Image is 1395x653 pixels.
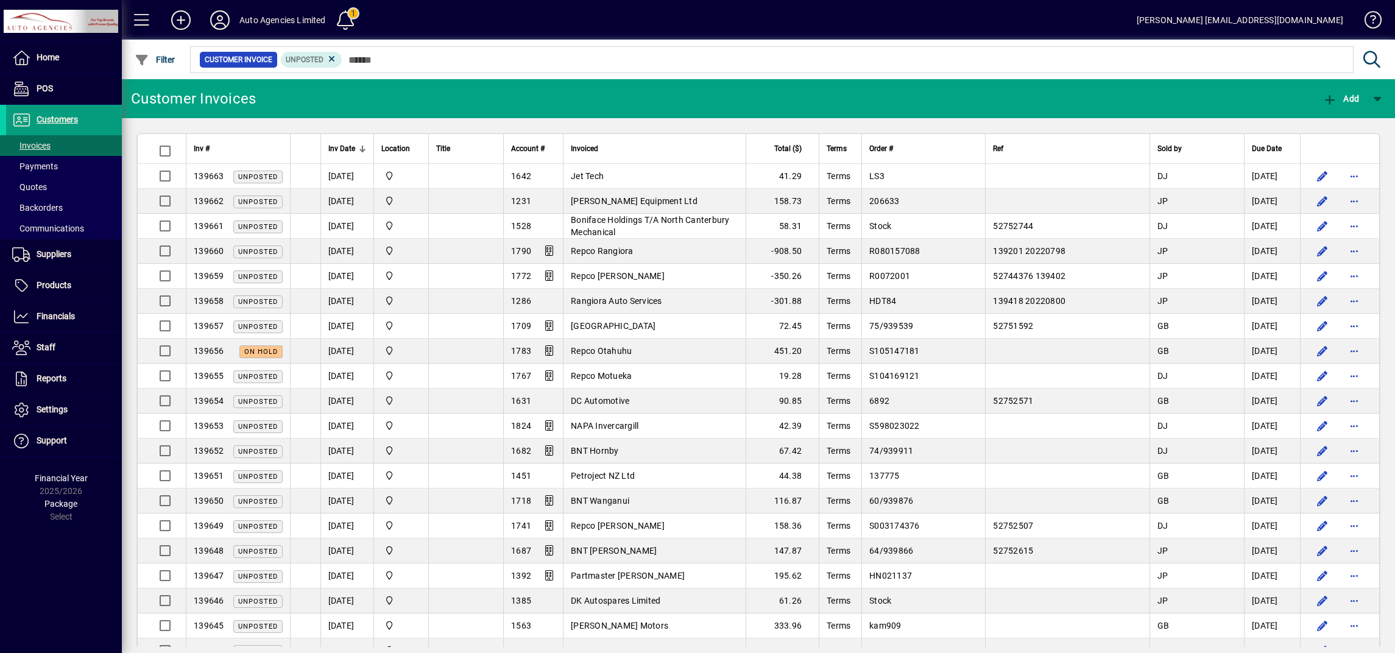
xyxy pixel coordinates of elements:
[238,373,278,381] span: Unposted
[511,142,545,155] span: Account #
[746,339,819,364] td: 451.20
[1244,239,1300,264] td: [DATE]
[320,339,373,364] td: [DATE]
[827,396,850,406] span: Terms
[1313,541,1332,560] button: Edit
[1157,396,1170,406] span: GB
[827,446,850,456] span: Terms
[194,221,224,231] span: 139661
[571,496,629,506] span: BNT Wanganui
[746,289,819,314] td: -301.88
[238,523,278,531] span: Unposted
[1157,346,1170,356] span: GB
[1157,246,1168,256] span: JP
[320,489,373,514] td: [DATE]
[1244,563,1300,588] td: [DATE]
[1157,446,1168,456] span: DJ
[1344,366,1364,386] button: More options
[244,348,278,356] span: On hold
[238,498,278,506] span: Unposted
[12,141,51,150] span: Invoices
[869,271,910,281] span: R0072001
[6,302,122,332] a: Financials
[194,346,224,356] span: 139656
[1157,496,1170,506] span: GB
[827,521,850,531] span: Terms
[320,538,373,563] td: [DATE]
[1157,521,1168,531] span: DJ
[1244,189,1300,214] td: [DATE]
[869,371,920,381] span: S104169121
[238,173,278,181] span: Unposted
[6,364,122,394] a: Reports
[869,142,978,155] div: Order #
[1344,516,1364,535] button: More options
[37,404,68,414] span: Settings
[381,142,410,155] span: Location
[1313,291,1332,311] button: Edit
[869,496,913,506] span: 60/939876
[571,346,632,356] span: Repco Otahuhu
[1319,88,1362,110] button: Add
[1244,289,1300,314] td: [DATE]
[194,271,224,281] span: 139659
[869,171,885,181] span: LS3
[869,421,920,431] span: S598023022
[746,189,819,214] td: 158.73
[993,296,1065,306] span: 139418 20220800
[511,271,531,281] span: 1772
[993,396,1033,406] span: 52752571
[1244,389,1300,414] td: [DATE]
[1344,291,1364,311] button: More options
[746,364,819,389] td: 19.28
[320,214,373,239] td: [DATE]
[239,10,326,30] div: Auto Agencies Limited
[827,546,850,556] span: Terms
[511,496,531,506] span: 1718
[320,563,373,588] td: [DATE]
[571,171,604,181] span: Jet Tech
[320,289,373,314] td: [DATE]
[571,215,730,237] span: Boniface Holdings T/A North Canterbury Mechanical
[37,249,71,259] span: Suppliers
[281,52,342,68] mat-chip: Customer Invoice Status: Unposted
[1344,566,1364,585] button: More options
[571,142,738,155] div: Invoiced
[194,196,224,206] span: 139662
[1313,216,1332,236] button: Edit
[1344,541,1364,560] button: More options
[511,371,531,381] span: 1767
[746,214,819,239] td: 58.31
[869,396,889,406] span: 6892
[381,569,421,582] span: Rangiora
[1157,196,1168,206] span: JP
[381,369,421,383] span: Rangiora
[381,294,421,308] span: Rangiora
[194,171,224,181] span: 139663
[1344,266,1364,286] button: More options
[511,296,531,306] span: 1286
[993,221,1033,231] span: 52752744
[827,221,850,231] span: Terms
[194,571,224,581] span: 139647
[238,398,278,406] span: Unposted
[44,499,77,509] span: Package
[511,471,531,481] span: 1451
[135,55,175,65] span: Filter
[1244,314,1300,339] td: [DATE]
[194,296,224,306] span: 139658
[571,546,657,556] span: BNT [PERSON_NAME]
[1244,264,1300,289] td: [DATE]
[746,414,819,439] td: 42.39
[200,9,239,31] button: Profile
[286,55,323,64] span: Unposted
[827,296,850,306] span: Terms
[1344,591,1364,610] button: More options
[869,521,920,531] span: S003174376
[511,221,531,231] span: 1528
[511,196,531,206] span: 1231
[1313,266,1332,286] button: Edit
[993,271,1065,281] span: 52744376 139402
[1323,94,1359,104] span: Add
[869,546,913,556] span: 64/939866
